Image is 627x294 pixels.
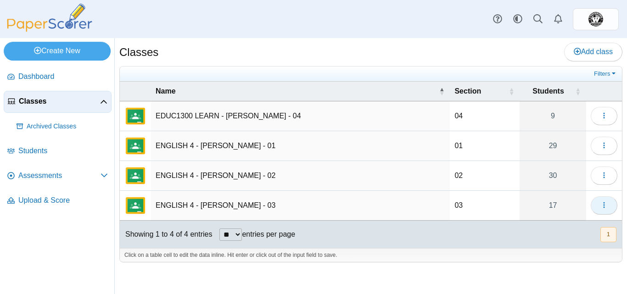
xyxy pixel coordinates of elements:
[4,42,111,60] a: Create New
[124,105,146,127] img: External class connected through Google Classroom
[588,12,603,27] img: ps.xvvVYnLikkKREtVi
[454,87,481,95] span: Section
[120,221,212,248] div: Showing 1 to 4 of 4 entries
[450,161,520,191] td: 02
[4,165,112,187] a: Assessments
[151,131,450,161] td: ENGLISH 4 - [PERSON_NAME] - 01
[124,165,146,187] img: External class connected through Google Classroom
[124,135,146,157] img: External class connected through Google Classroom
[119,44,158,60] h1: Classes
[151,161,450,191] td: ENGLISH 4 - [PERSON_NAME] - 02
[19,96,100,106] span: Classes
[564,43,622,61] a: Add class
[532,87,564,95] span: Students
[599,227,616,242] nav: pagination
[450,131,520,161] td: 01
[18,146,108,156] span: Students
[4,91,112,113] a: Classes
[600,227,616,242] button: 1
[509,82,514,101] span: Section : Activate to sort
[124,194,146,216] img: External class connected through Google Classroom
[156,87,176,95] span: Name
[18,72,108,82] span: Dashboard
[520,101,586,131] a: 9
[242,230,295,238] label: entries per page
[18,171,101,181] span: Assessments
[4,25,95,33] a: PaperScorer
[4,140,112,162] a: Students
[450,191,520,221] td: 03
[592,69,620,78] a: Filters
[4,4,95,32] img: PaperScorer
[520,191,586,220] a: 17
[520,161,586,190] a: 30
[439,82,444,101] span: Name : Activate to invert sorting
[573,8,619,30] a: ps.xvvVYnLikkKREtVi
[151,191,450,221] td: ENGLISH 4 - [PERSON_NAME] - 03
[588,12,603,27] span: EDUARDO HURTADO
[120,248,622,262] div: Click on a table cell to edit the data inline. Hit enter or click out of the input field to save.
[575,82,581,101] span: Students : Activate to sort
[27,122,108,131] span: Archived Classes
[4,190,112,212] a: Upload & Score
[13,116,112,138] a: Archived Classes
[4,66,112,88] a: Dashboard
[548,9,568,29] a: Alerts
[574,48,613,55] span: Add class
[18,195,108,205] span: Upload & Score
[520,131,586,161] a: 29
[151,101,450,131] td: EDUC1300 LEARN - [PERSON_NAME] - 04
[450,101,520,131] td: 04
